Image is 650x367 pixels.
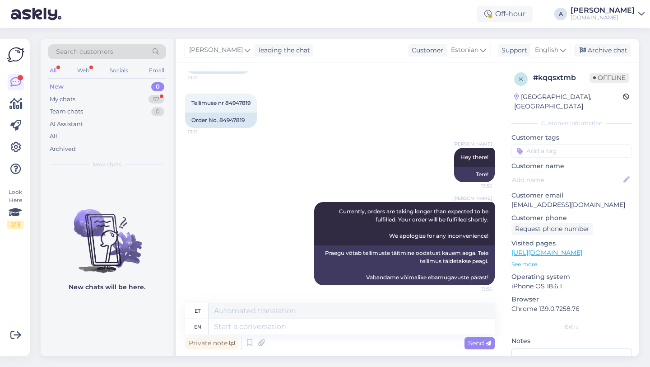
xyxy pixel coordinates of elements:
[50,82,64,91] div: New
[188,74,222,81] span: 13:21
[453,195,492,202] span: [PERSON_NAME]
[514,92,623,111] div: [GEOGRAPHIC_DATA], [GEOGRAPHIC_DATA]
[458,183,492,189] span: 13:56
[554,8,567,20] div: A
[571,14,635,21] div: [DOMAIN_NAME]
[149,95,164,104] div: 57
[511,336,632,346] p: Notes
[511,304,632,314] p: Chrome 139.0.7258.76
[41,193,173,274] img: No chats
[147,65,166,76] div: Email
[533,72,590,83] div: # kqqsxtmb
[50,145,76,154] div: Archived
[511,119,632,127] div: Customer information
[255,46,310,55] div: leading the chat
[458,286,492,292] span: 13:56
[56,47,113,56] span: Search customers
[571,7,645,21] a: [PERSON_NAME][DOMAIN_NAME]
[50,95,75,104] div: My chats
[339,208,490,239] span: Currently, orders are taking longer than expected to be fulfilled. Your order will be fulfilled s...
[453,141,492,147] span: [PERSON_NAME]
[511,191,632,200] p: Customer email
[574,44,631,56] div: Archive chat
[7,221,23,229] div: 2 / 3
[511,213,632,223] p: Customer phone
[511,161,632,171] p: Customer name
[511,249,582,257] a: [URL][DOMAIN_NAME]
[191,99,251,106] span: Tellimuse nr 84947819
[69,282,145,292] p: New chats will be here.
[511,295,632,304] p: Browser
[511,323,632,331] div: Extra
[477,6,533,22] div: Off-hour
[460,154,488,160] span: Hey there!
[511,223,593,235] div: Request phone number
[511,239,632,248] p: Visited pages
[512,175,622,185] input: Add name
[93,160,121,169] span: New chats
[511,144,632,158] input: Add a tag
[188,128,222,135] span: 13:21
[108,65,130,76] div: Socials
[511,133,632,142] p: Customer tags
[50,132,57,141] div: All
[451,45,478,55] span: Estonian
[185,337,238,349] div: Private note
[48,65,58,76] div: All
[535,45,558,55] span: English
[468,339,491,347] span: Send
[75,65,91,76] div: Web
[571,7,635,14] div: [PERSON_NAME]
[511,200,632,210] p: [EMAIL_ADDRESS][DOMAIN_NAME]
[185,113,257,128] div: Order No. 84947819
[50,107,83,116] div: Team chats
[194,319,201,334] div: en
[511,282,632,291] p: iPhone OS 18.6.1
[151,82,164,91] div: 0
[189,45,243,55] span: [PERSON_NAME]
[50,120,83,129] div: AI Assistant
[7,46,24,63] img: Askly Logo
[7,188,23,229] div: Look Here
[454,167,495,182] div: Tere!
[511,260,632,268] p: See more ...
[498,46,527,55] div: Support
[408,46,443,55] div: Customer
[314,245,495,285] div: Praegu võtab tellimuste täitmine oodatust kauem aega. Teie tellimus täidetakse peagi. Vabandame v...
[590,73,629,83] span: Offline
[195,303,200,319] div: et
[519,75,523,82] span: k
[151,107,164,116] div: 0
[511,272,632,282] p: Operating system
